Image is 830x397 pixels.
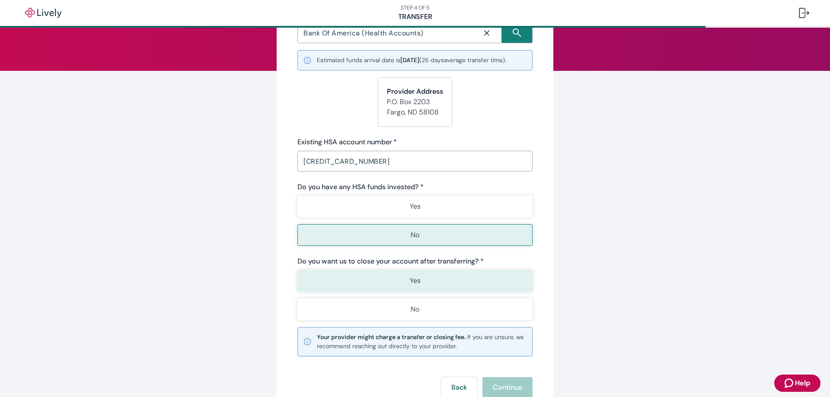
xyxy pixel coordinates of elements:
p: No [411,304,419,314]
button: No [297,299,533,320]
input: Search input [300,27,472,39]
b: [DATE] [400,56,419,64]
p: Yes [410,201,421,212]
button: No [297,224,533,246]
small: If you are unsure, we recommend reaching out directly to your provider. [317,333,527,351]
img: Lively [19,8,67,18]
span: Help [795,378,810,388]
button: Search icon [501,22,533,43]
svg: Search icon [513,29,521,37]
p: P.O. Box 2203 [387,97,443,107]
button: Yes [297,196,533,217]
p: No [411,230,419,240]
svg: Close icon [482,29,491,37]
svg: Zendesk support icon [785,378,795,388]
button: Close icon [472,23,501,42]
p: Fargo , ND 58108 [387,107,443,118]
small: Estimated funds arrival date is ( 26 days average transfer time). [317,56,506,65]
label: Do you have any HSA funds invested? * [297,182,424,192]
label: Existing HSA account number [297,137,397,147]
strong: Your provider might charge a transfer or closing fee. [317,333,466,341]
p: Yes [410,276,421,286]
button: Log out [792,3,816,23]
strong: Provider Address [387,87,443,96]
label: Do you want us to close your account after transferring? * [297,256,484,267]
button: Zendesk support iconHelp [774,375,820,392]
button: Yes [297,270,533,292]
